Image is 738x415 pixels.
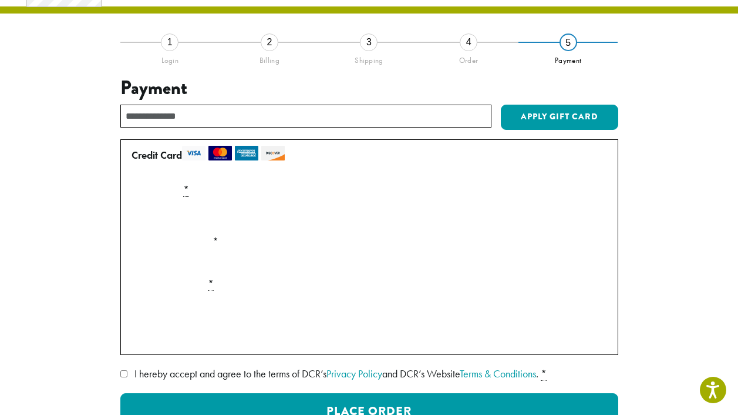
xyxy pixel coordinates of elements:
[235,146,258,160] img: amex
[120,370,127,377] input: I hereby accept and agree to the terms of DCR’sPrivacy Policyand DCR’s WebsiteTerms & Conditions. *
[208,277,214,291] abbr: required
[182,146,205,160] img: visa
[183,183,189,197] abbr: required
[120,51,220,65] div: Login
[208,146,232,160] img: mastercard
[560,34,577,51] div: 5
[501,105,618,130] button: Apply Gift Card
[326,367,382,380] a: Privacy Policy
[220,51,319,65] div: Billing
[120,77,618,99] h3: Payment
[261,34,278,51] div: 2
[460,367,536,380] a: Terms & Conditions
[419,51,518,65] div: Order
[261,146,285,160] img: discover
[134,367,538,380] span: I hereby accept and agree to the terms of DCR’s and DCR’s Website .
[360,34,378,51] div: 3
[132,146,602,165] label: Credit Card
[161,34,178,51] div: 1
[460,34,477,51] div: 4
[518,51,618,65] div: Payment
[319,51,419,65] div: Shipping
[541,367,547,381] abbr: required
